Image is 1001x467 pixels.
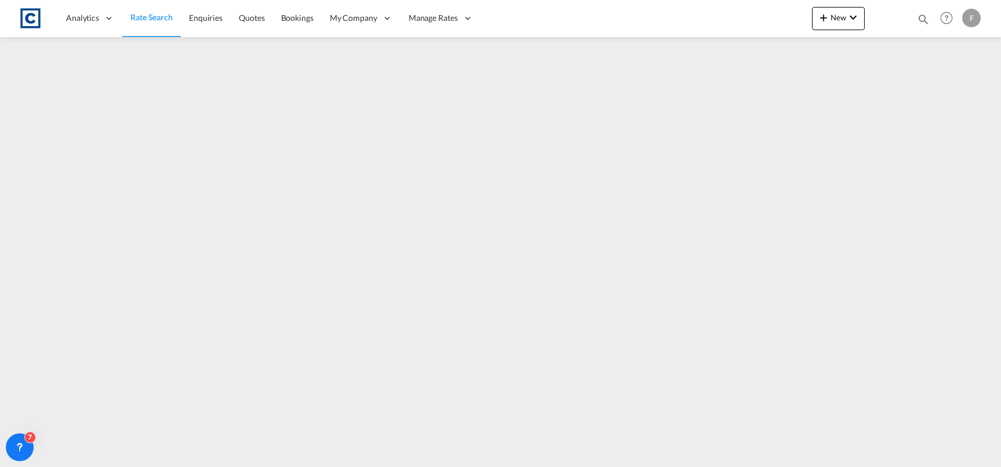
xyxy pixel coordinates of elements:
[17,5,43,31] img: 1fdb9190129311efbfaf67cbb4249bed.jpeg
[937,8,956,28] span: Help
[189,13,223,23] span: Enquiries
[239,13,264,23] span: Quotes
[817,10,831,24] md-icon: icon-plus 400-fg
[917,13,930,30] div: icon-magnify
[330,12,377,24] span: My Company
[812,7,865,30] button: icon-plus 400-fgNewicon-chevron-down
[937,8,962,29] div: Help
[962,9,981,27] div: F
[817,13,860,22] span: New
[846,10,860,24] md-icon: icon-chevron-down
[130,12,173,22] span: Rate Search
[281,13,314,23] span: Bookings
[409,12,458,24] span: Manage Rates
[66,12,99,24] span: Analytics
[917,13,930,26] md-icon: icon-magnify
